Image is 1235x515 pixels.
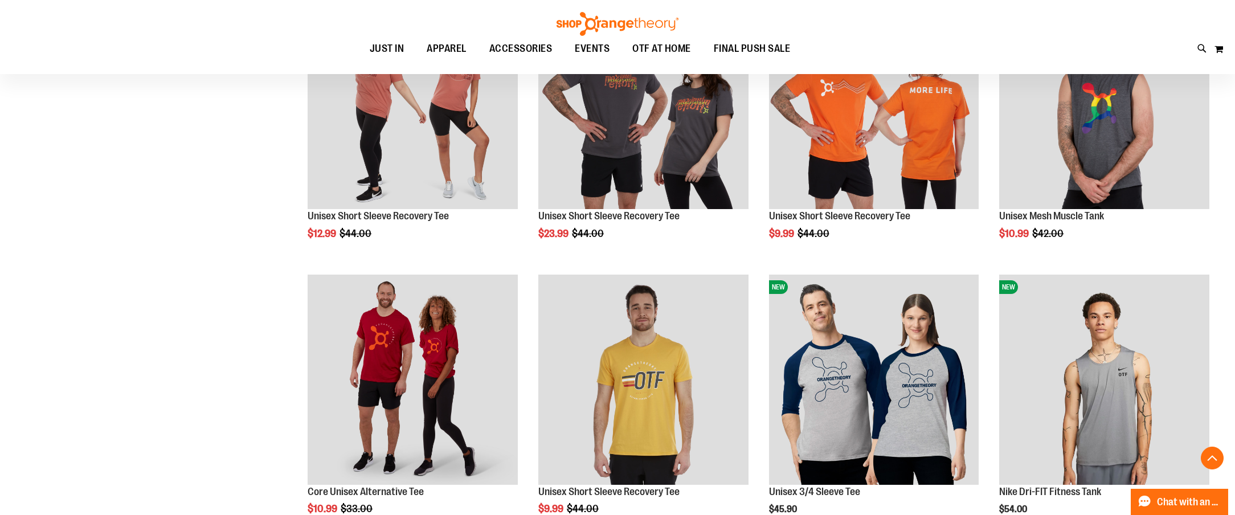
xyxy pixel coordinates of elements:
[999,486,1101,497] a: Nike Dri-FIT Fitness Tank
[575,36,610,62] span: EVENTS
[999,280,1018,294] span: NEW
[769,504,799,514] span: $45.90
[769,280,788,294] span: NEW
[702,36,802,62] a: FINAL PUSH SALE
[1201,447,1224,469] button: Back To Top
[308,210,449,222] a: Unisex Short Sleeve Recovery Tee
[769,275,979,485] img: Unisex 3/4 Sleeve Tee
[340,228,373,239] span: $44.00
[769,486,860,497] a: Unisex 3/4 Sleeve Tee
[489,36,553,62] span: ACCESSORIES
[999,504,1029,514] span: $54.00
[341,503,374,514] span: $33.00
[308,503,339,514] span: $10.99
[308,228,338,239] span: $12.99
[567,503,600,514] span: $44.00
[358,36,416,62] a: JUST IN
[538,486,680,497] a: Unisex Short Sleeve Recovery Tee
[632,36,691,62] span: OTF AT HOME
[538,228,570,239] span: $23.99
[538,275,749,487] a: Product image for Unisex Short Sleeve Recovery Tee
[1032,228,1065,239] span: $42.00
[798,228,831,239] span: $44.00
[370,36,404,62] span: JUST IN
[415,36,478,62] a: APPAREL
[572,228,606,239] span: $44.00
[538,210,680,222] a: Unisex Short Sleeve Recovery Tee
[308,486,424,497] a: Core Unisex Alternative Tee
[538,503,565,514] span: $9.99
[1157,497,1221,508] span: Chat with an Expert
[714,36,791,62] span: FINAL PUSH SALE
[999,275,1209,487] a: Nike Dri-FIT Fitness TankNEW
[621,36,702,62] a: OTF AT HOME
[999,210,1104,222] a: Unisex Mesh Muscle Tank
[999,228,1030,239] span: $10.99
[1131,489,1229,515] button: Chat with an Expert
[538,275,749,485] img: Product image for Unisex Short Sleeve Recovery Tee
[769,228,796,239] span: $9.99
[769,210,910,222] a: Unisex Short Sleeve Recovery Tee
[308,275,518,487] a: Product image for Core Unisex Alternative Tee
[478,36,564,62] a: ACCESSORIES
[563,36,621,62] a: EVENTS
[769,275,979,487] a: Unisex 3/4 Sleeve TeeNEW
[555,12,680,36] img: Shop Orangetheory
[427,36,467,62] span: APPAREL
[999,275,1209,485] img: Nike Dri-FIT Fitness Tank
[308,275,518,485] img: Product image for Core Unisex Alternative Tee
